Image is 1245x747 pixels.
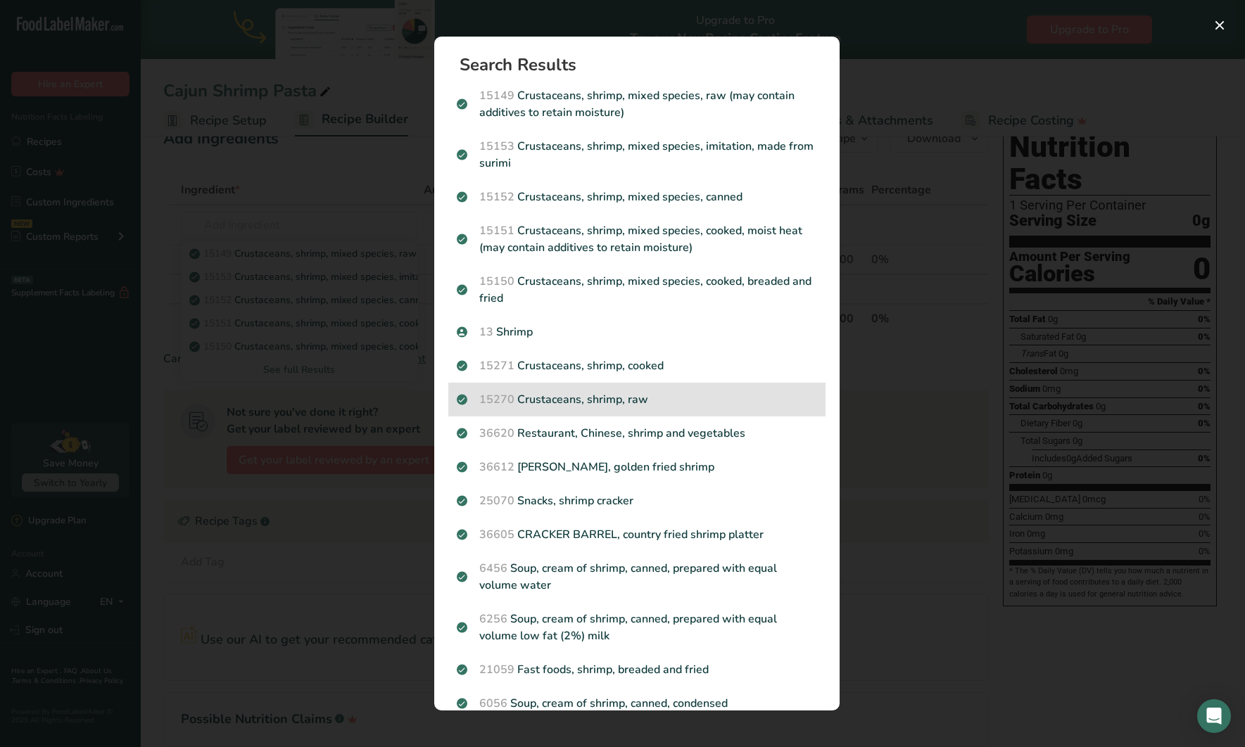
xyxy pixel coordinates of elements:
span: 15152 [479,189,514,205]
span: 15149 [479,88,514,103]
span: 25070 [479,493,514,509]
span: 36612 [479,459,514,475]
span: 6256 [479,611,507,627]
span: 15153 [479,139,514,154]
div: Open Intercom Messenger [1197,699,1231,733]
p: Crustaceans, shrimp, mixed species, cooked, moist heat (may contain additives to retain moisture) [457,222,817,256]
p: Fast foods, shrimp, breaded and fried [457,661,817,678]
span: 15271 [479,358,514,373]
h1: Search Results [460,56,826,73]
p: CRACKER BARREL, country fried shrimp platter [457,526,817,543]
p: Crustaceans, shrimp, mixed species, canned [457,189,817,205]
span: 6056 [479,696,507,711]
span: 36605 [479,527,514,542]
span: 21059 [479,662,514,677]
p: Soup, cream of shrimp, canned, prepared with equal volume low fat (2%) milk [457,611,817,644]
span: 15151 [479,223,514,238]
p: Soup, cream of shrimp, canned, condensed [457,695,817,712]
span: 36620 [479,426,514,441]
p: Crustaceans, shrimp, cooked [457,357,817,374]
p: [PERSON_NAME], golden fried shrimp [457,459,817,475]
span: 6456 [479,561,507,576]
p: Soup, cream of shrimp, canned, prepared with equal volume water [457,560,817,594]
span: 13 [479,324,493,340]
p: Restaurant, Chinese, shrimp and vegetables [457,425,817,442]
span: 15270 [479,392,514,407]
p: Crustaceans, shrimp, raw [457,391,817,408]
span: 15150 [479,274,514,289]
p: Snacks, shrimp cracker [457,492,817,509]
p: Shrimp [457,324,817,340]
p: Crustaceans, shrimp, mixed species, raw (may contain additives to retain moisture) [457,87,817,121]
p: Crustaceans, shrimp, mixed species, cooked, breaded and fried [457,273,817,307]
p: Crustaceans, shrimp, mixed species, imitation, made from surimi [457,138,817,172]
